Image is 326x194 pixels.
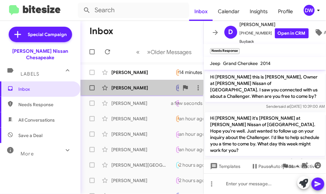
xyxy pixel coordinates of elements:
[178,116,205,121] span: Needs Response
[151,49,192,56] span: Older Messages
[176,177,179,184] div: Sorry, busy this afternoon have a car already
[178,178,197,182] span: Try Pausing
[111,162,176,168] div: [PERSON_NAME][GEOGRAPHIC_DATA]
[179,100,218,106] div: a few seconds ago
[111,131,176,137] div: [PERSON_NAME]
[280,158,291,163] span: said at
[176,161,179,169] div: I'm going to [GEOGRAPHIC_DATA] [DATE]
[179,162,210,168] div: 2 hours ago
[111,146,176,153] div: [PERSON_NAME]
[246,161,276,172] button: Pause
[213,2,245,21] a: Calendar
[298,5,319,16] button: DW
[176,99,179,107] div: No worries, I wanted to let you know that with [DATE] being the last day of the month we have som...
[210,48,240,54] small: Needs Response
[18,117,55,123] span: All Conversations
[176,130,179,138] div: Inbound Call
[223,60,258,66] span: Grand Cherokee
[136,48,140,56] span: «
[111,115,176,122] div: [PERSON_NAME]
[228,27,233,37] span: D
[189,2,213,21] a: Inbox
[176,146,179,153] div: What's making you want to wait?
[176,69,179,76] div: Loved “Hi [PERSON_NAME] it's [PERSON_NAME] at [PERSON_NAME] Nissan of [GEOGRAPHIC_DATA]. I wanted...
[21,71,39,77] span: Labels
[18,101,73,108] span: Needs Response
[176,84,179,91] div: Price on Jeep?
[179,115,210,122] div: an hour ago
[279,104,290,109] span: said at
[266,104,325,109] span: Sender [DATE] 10:39:00 AM
[111,69,176,76] div: [PERSON_NAME]
[178,70,205,74] span: Needs Response
[178,86,195,90] span: Important
[240,28,309,38] span: [PHONE_NUMBER]
[275,28,309,38] a: Open in CRM
[18,86,73,92] span: Inbox
[144,45,196,59] button: Next
[205,71,325,102] p: Hi [PERSON_NAME] this is [PERSON_NAME], Owner at [PERSON_NAME] Nissan of [GEOGRAPHIC_DATA]. I saw...
[147,48,151,56] span: »
[179,69,217,76] div: 14 minutes ago
[133,45,144,59] button: Previous
[28,31,67,38] span: Special Campaign
[209,161,241,172] span: Templates
[261,60,271,66] span: 2014
[210,60,221,66] span: Jeep
[111,100,176,106] div: [PERSON_NAME]
[273,2,298,21] a: Profile
[133,45,196,59] nav: Page navigation example
[204,161,246,172] button: Templates
[240,21,309,28] span: [PERSON_NAME]
[265,161,307,172] button: Auto Fields
[245,2,273,21] a: Insights
[271,161,302,172] span: Auto Fields
[240,38,309,45] span: Buyback
[18,132,42,139] span: Save a Deal
[9,27,72,42] a: Special Campaign
[179,146,210,153] div: an hour ago
[205,112,325,156] p: Hi [PERSON_NAME] it's [PERSON_NAME] at [PERSON_NAME] Nissan of [GEOGRAPHIC_DATA]. Hope you're wel...
[21,151,34,157] span: More
[89,26,113,36] h1: Inbox
[179,131,210,137] div: an hour ago
[178,133,195,137] span: Call Them
[111,85,176,91] div: [PERSON_NAME]
[111,177,176,184] div: [PERSON_NAME]
[179,177,210,184] div: 2 hours ago
[78,3,189,18] input: Search
[178,147,197,152] span: Try Pausing
[267,158,325,163] span: Sender [DATE] 10:38:24 AM
[176,115,179,122] div: I still owe 9k on the vehicle but I'm open to sell and purchase something else
[304,5,315,16] div: DW
[178,163,189,167] span: 🔥 Hot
